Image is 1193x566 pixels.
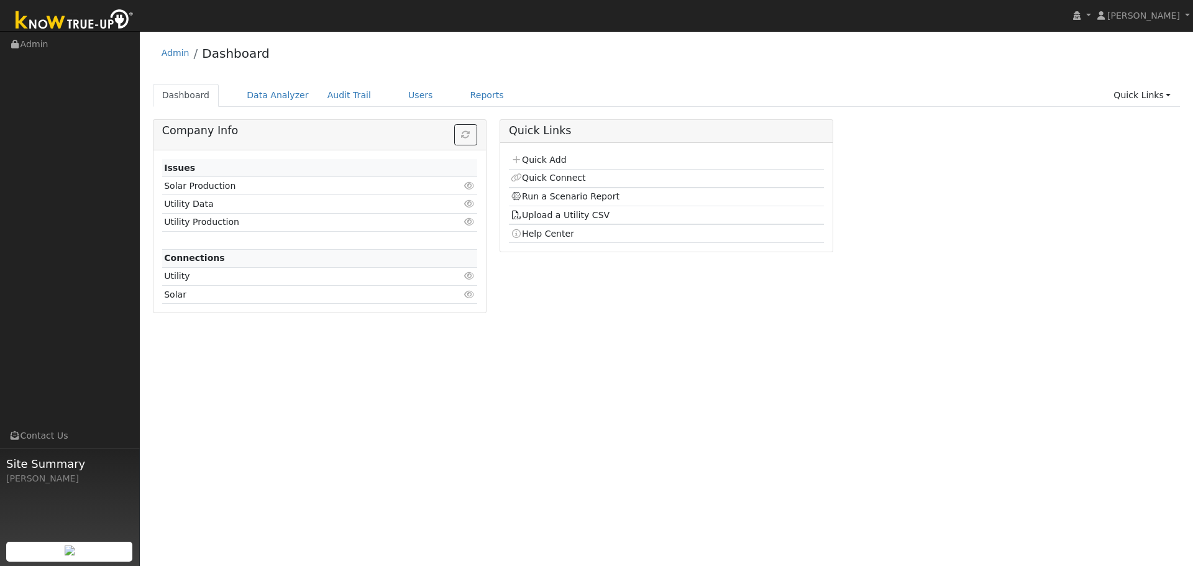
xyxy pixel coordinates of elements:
a: Upload a Utility CSV [511,210,610,220]
div: [PERSON_NAME] [6,472,133,485]
td: Utility [162,267,426,285]
img: Know True-Up [9,7,140,35]
i: Click to view [464,290,475,299]
h5: Quick Links [509,124,824,137]
td: Solar [162,286,426,304]
td: Solar Production [162,177,426,195]
a: Admin [162,48,190,58]
a: Quick Add [511,155,566,165]
span: [PERSON_NAME] [1107,11,1180,21]
a: Run a Scenario Report [511,191,619,201]
img: retrieve [65,545,75,555]
a: Audit Trail [318,84,380,107]
h5: Company Info [162,124,477,137]
i: Click to view [464,199,475,208]
a: Data Analyzer [237,84,318,107]
i: Click to view [464,217,475,226]
a: Help Center [511,229,574,239]
span: Site Summary [6,455,133,472]
td: Utility Data [162,195,426,213]
strong: Issues [164,163,195,173]
i: Click to view [464,272,475,280]
i: Click to view [464,181,475,190]
td: Utility Production [162,213,426,231]
a: Dashboard [153,84,219,107]
strong: Connections [164,253,225,263]
a: Quick Connect [511,173,585,183]
a: Users [399,84,442,107]
a: Dashboard [202,46,270,61]
a: Reports [461,84,513,107]
a: Quick Links [1104,84,1180,107]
